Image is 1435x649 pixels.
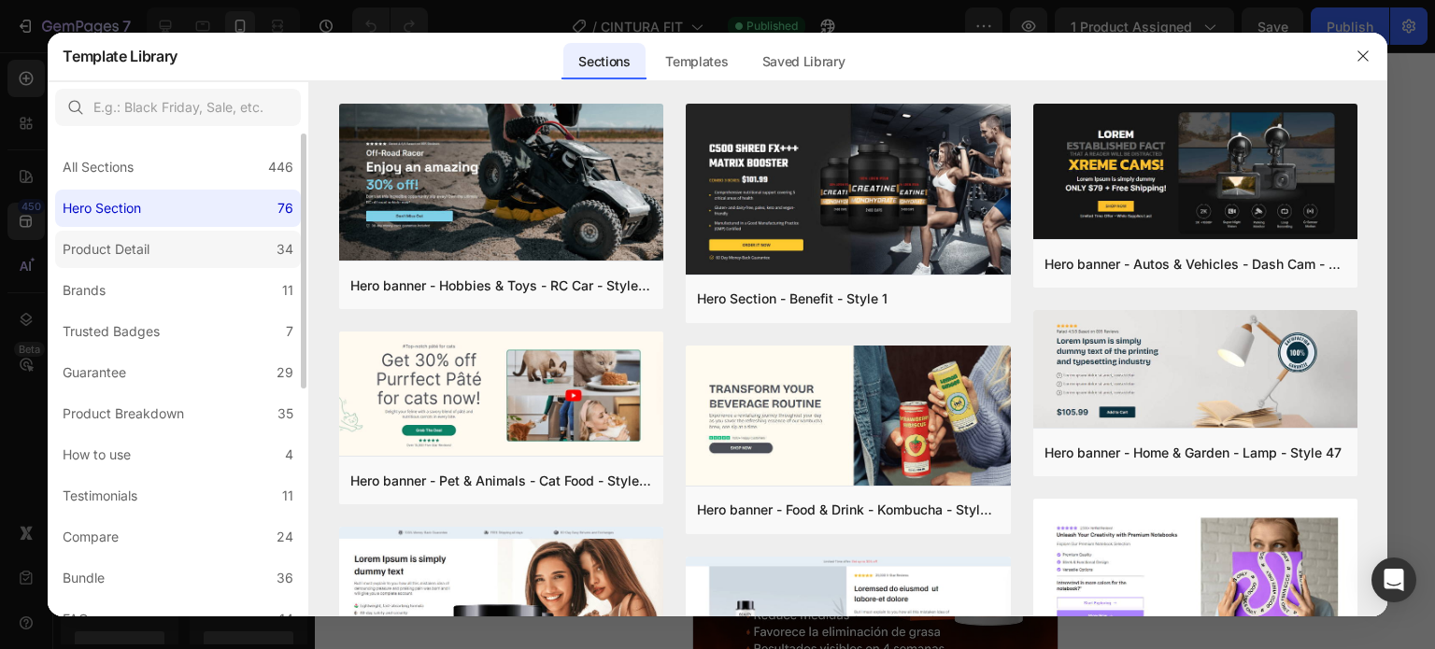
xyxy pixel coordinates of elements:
[1033,310,1357,431] img: hr47.png
[100,9,220,28] span: iPhone 13 Pro ( 390 px)
[63,32,178,80] h2: Template Library
[63,444,131,466] div: How to use
[277,238,293,261] div: 34
[350,275,652,297] div: Hero banner - Hobbies & Toys - RC Car - Style 40
[63,485,137,507] div: Testimonials
[277,197,293,219] div: 76
[285,444,293,466] div: 4
[339,104,663,265] img: hr40.png
[63,567,105,589] div: Bundle
[686,346,1010,489] img: hr33.png
[55,89,301,126] input: E.g.: Black Friday, Sale, etc.
[277,402,293,425] div: 35
[63,402,184,425] div: Product Breakdown
[697,288,888,310] div: Hero Section - Benefit - Style 1
[747,43,860,80] div: Saved Library
[63,526,119,548] div: Compare
[63,608,95,630] div: FAQs
[144,454,243,469] div: Drop element here
[286,320,293,343] div: 7
[63,320,160,343] div: Trusted Badges
[279,608,293,630] div: 14
[1371,557,1416,602] div: Open Intercom Messenger
[1044,253,1346,275] div: Hero banner - Autos & Vehicles - Dash Cam - Style 17
[282,279,293,302] div: 11
[277,361,293,384] div: 29
[697,499,999,521] div: Hero banner - Food & Drink - Kombucha - Style 33
[63,238,149,261] div: Product Detail
[144,151,243,166] div: Drop element here
[144,510,243,525] div: Drop element here
[686,104,1010,278] img: hr1.png
[282,485,293,507] div: 11
[339,332,663,459] img: hr43.png
[1033,104,1357,243] img: hr17.png
[277,526,293,548] div: 24
[350,470,652,492] div: Hero banner - Pet & Animals - Cat Food - Style 43
[63,361,126,384] div: Guarantee
[268,156,293,178] div: 446
[563,43,645,80] div: Sections
[277,567,293,589] div: 36
[1044,442,1342,464] div: Hero banner - Home & Garden - Lamp - Style 47
[144,207,243,222] div: Drop element here
[63,197,141,219] div: Hero Section
[63,156,134,178] div: All Sections
[650,43,743,80] div: Templates
[63,279,106,302] div: Brands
